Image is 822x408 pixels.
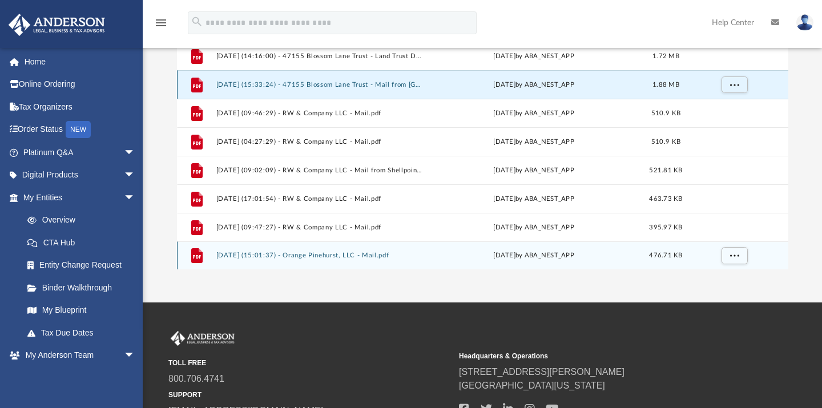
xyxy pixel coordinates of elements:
[216,81,424,88] button: [DATE] (15:33:24) - 47155 Blossom Lane Trust - Mail from [GEOGRAPHIC_DATA] DPW.pdf
[429,223,638,233] div: [DATE] by ABA_NEST_APP
[429,80,638,90] div: [DATE] by ABA_NEST_APP
[191,15,203,28] i: search
[652,53,679,59] span: 1.72 MB
[8,50,152,73] a: Home
[459,367,624,377] a: [STREET_ADDRESS][PERSON_NAME]
[5,14,108,36] img: Anderson Advisors Platinum Portal
[429,251,638,261] div: by ABA_NEST_APP
[16,209,152,232] a: Overview
[216,52,424,60] button: [DATE] (14:16:00) - 47155 Blossom Lane Trust - Land Trust Documents from [GEOGRAPHIC_DATA] DPW.pdf
[16,254,152,277] a: Entity Change Request
[721,76,747,94] button: More options
[649,224,682,231] span: 395.97 KB
[8,118,152,142] a: Order StatusNEW
[8,164,152,187] a: Digital Productsarrow_drop_down
[124,141,147,164] span: arrow_drop_down
[154,22,168,30] a: menu
[459,351,742,361] small: Headquarters & Operations
[216,195,424,203] button: [DATE] (17:01:54) - RW & Company LLC - Mail.pdf
[124,164,147,187] span: arrow_drop_down
[429,137,638,147] div: [DATE] by ABA_NEST_APP
[216,252,424,260] button: [DATE] (15:01:37) - Orange Pinehurst, LLC - Mail.pdf
[649,252,682,258] span: 476.71 KB
[216,167,424,174] button: [DATE] (09:02:09) - RW & Company LLC - Mail from Shellpoint Mortgage Servicing.pdf
[66,121,91,138] div: NEW
[8,186,152,209] a: My Entitiesarrow_drop_down
[154,16,168,30] i: menu
[721,247,747,264] button: More options
[216,138,424,146] button: [DATE] (04:27:29) - RW & Company LLC - Mail.pdf
[429,194,638,204] div: [DATE] by ABA_NEST_APP
[216,110,424,117] button: [DATE] (09:46:29) - RW & Company LLC - Mail.pdf
[429,165,638,176] div: [DATE] by ABA_NEST_APP
[168,374,224,383] a: 800.706.4741
[16,299,147,322] a: My Blueprint
[8,73,152,96] a: Online Ordering
[796,14,813,31] img: User Pic
[493,252,515,258] span: [DATE]
[649,196,682,202] span: 463.73 KB
[651,139,680,145] span: 510.9 KB
[216,224,424,231] button: [DATE] (09:47:27) - RW & Company LLC - Mail.pdf
[16,366,141,389] a: My Anderson Team
[429,108,638,119] div: [DATE] by ABA_NEST_APP
[8,95,152,118] a: Tax Organizers
[651,110,680,116] span: 510.9 KB
[652,82,679,88] span: 1.88 MB
[168,358,451,368] small: TOLL FREE
[177,33,788,269] div: grid
[168,331,237,346] img: Anderson Advisors Platinum Portal
[8,141,152,164] a: Platinum Q&Aarrow_drop_down
[124,186,147,209] span: arrow_drop_down
[124,344,147,367] span: arrow_drop_down
[459,381,605,390] a: [GEOGRAPHIC_DATA][US_STATE]
[16,276,152,299] a: Binder Walkthrough
[16,231,152,254] a: CTA Hub
[16,321,152,344] a: Tax Due Dates
[8,344,147,367] a: My Anderson Teamarrow_drop_down
[429,51,638,62] div: [DATE] by ABA_NEST_APP
[168,390,451,400] small: SUPPORT
[649,167,682,173] span: 521.81 KB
